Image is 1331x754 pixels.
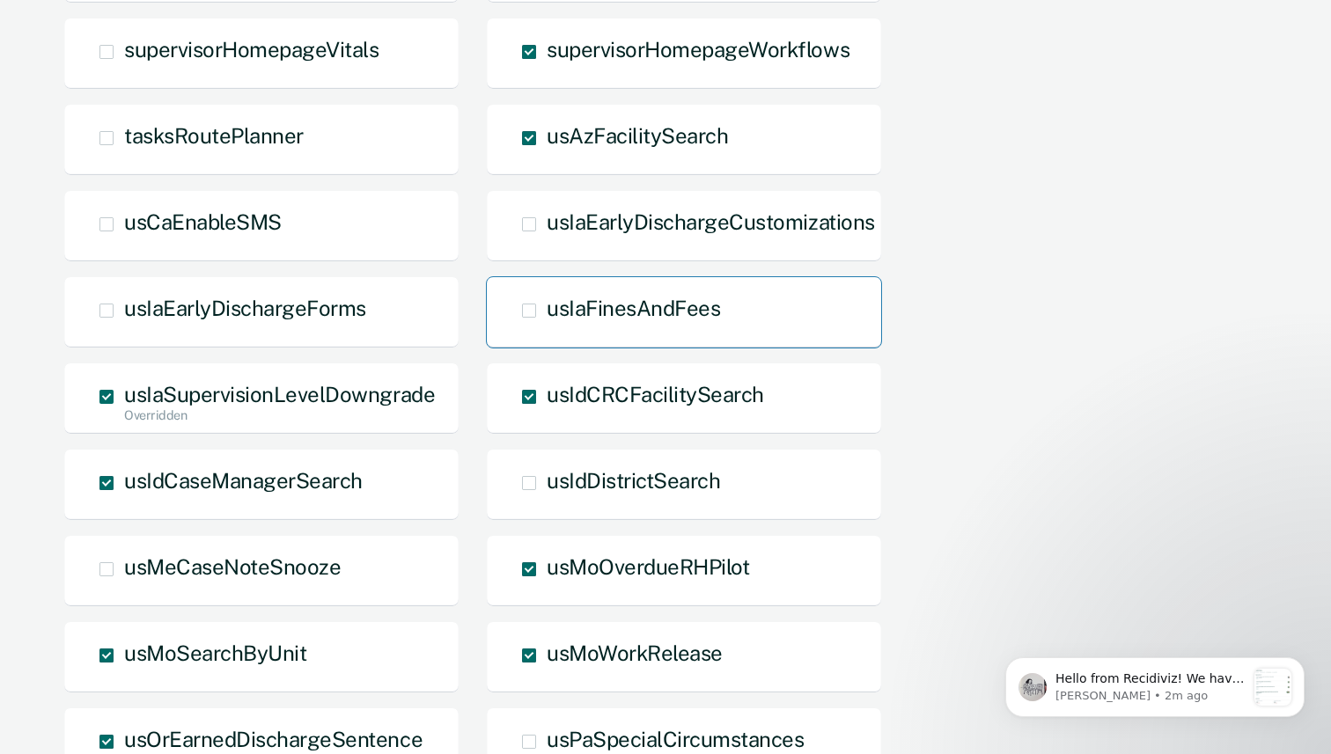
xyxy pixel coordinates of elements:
span: usIaEarlyDischargeForms [124,296,366,320]
span: usMoOverdueRHPilot [547,554,749,579]
span: Hello from Recidiviz! We have some exciting news. Officers will now have their own Overview page ... [77,49,266,623]
span: usPaSpecialCircumstances [547,727,804,751]
span: usMeCaseNoteSnooze [124,554,341,579]
span: usMoSearchByUnit [124,641,306,665]
span: usIdDistrictSearch [547,468,720,493]
span: usIaFinesAndFees [547,296,720,320]
span: supervisorHomepageVitals [124,37,379,62]
span: usAzFacilitySearch [547,123,728,148]
span: usCaEnableSMS [124,209,282,234]
span: usIaEarlyDischargeCustomizations [547,209,875,234]
span: usIaSupervisionLevelDowngrade [124,382,435,406]
span: supervisorHomepageWorkflows [547,37,849,62]
span: usMoWorkRelease [547,641,723,665]
span: tasksRoutePlanner [124,123,304,148]
span: usIdCRCFacilitySearch [547,382,764,406]
span: usOrEarnedDischargeSentence [124,727,423,751]
p: Message from Kim, sent 2m ago [77,66,267,82]
iframe: Intercom notifications message [979,622,1331,745]
span: usIdCaseManagerSearch [124,468,363,493]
